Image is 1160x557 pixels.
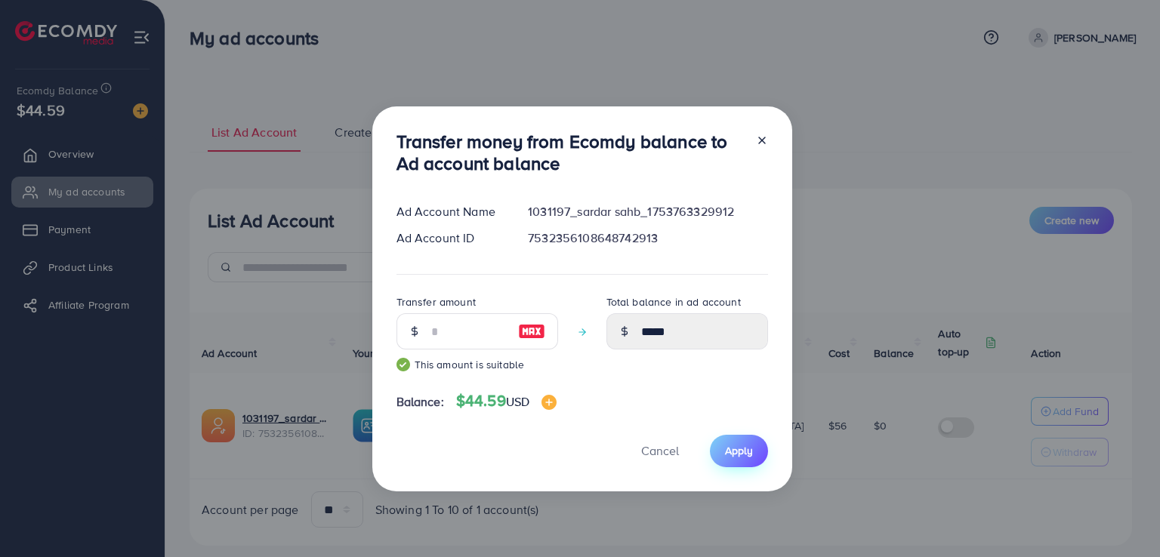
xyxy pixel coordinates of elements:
[396,357,558,372] small: This amount is suitable
[506,393,529,410] span: USD
[384,203,517,220] div: Ad Account Name
[1096,489,1149,546] iframe: Chat
[396,131,744,174] h3: Transfer money from Ecomdy balance to Ad account balance
[622,435,698,467] button: Cancel
[641,442,679,459] span: Cancel
[606,294,741,309] label: Total balance in ad account
[396,393,444,411] span: Balance:
[516,203,779,220] div: 1031197_sardar sahb_1753763329912
[384,229,517,247] div: Ad Account ID
[518,322,545,340] img: image
[710,435,768,467] button: Apply
[396,294,476,309] label: Transfer amount
[516,229,779,247] div: 7532356108648742913
[725,443,753,458] span: Apply
[541,395,557,410] img: image
[396,358,410,371] img: guide
[456,392,557,411] h4: $44.59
